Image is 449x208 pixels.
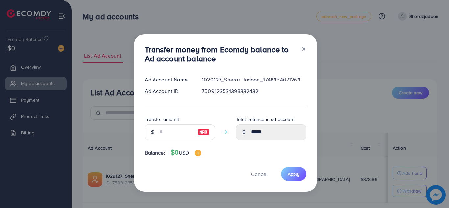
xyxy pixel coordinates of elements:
img: image [198,128,209,136]
span: Cancel [251,171,268,178]
button: Apply [281,167,306,181]
div: Ad Account ID [139,87,197,95]
div: Ad Account Name [139,76,197,83]
span: Apply [288,171,300,177]
span: USD [179,149,189,156]
div: 1029127_Sheraz Jadoon_1748354071263 [197,76,311,83]
label: Transfer amount [145,116,179,123]
span: Balance: [145,149,165,157]
img: image [195,150,201,156]
button: Cancel [243,167,276,181]
div: 7509123531398332432 [197,87,311,95]
h3: Transfer money from Ecomdy balance to Ad account balance [145,45,296,64]
label: Total balance in ad account [236,116,295,123]
h4: $0 [171,149,201,157]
